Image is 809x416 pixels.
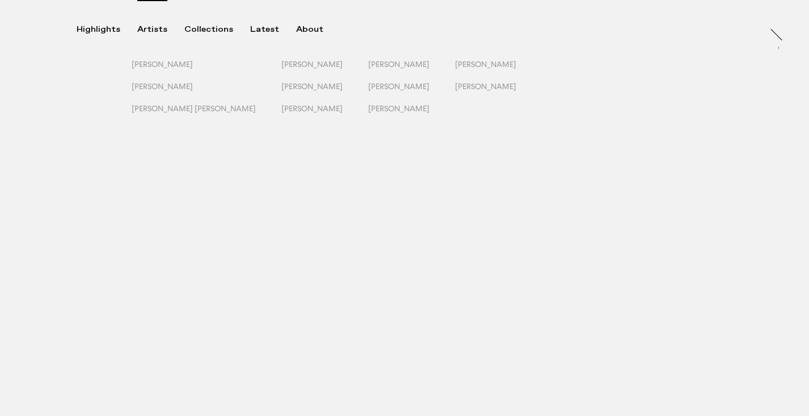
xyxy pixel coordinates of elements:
[455,82,516,91] span: [PERSON_NAME]
[455,60,542,82] button: [PERSON_NAME]
[132,82,193,91] span: [PERSON_NAME]
[281,104,368,126] button: [PERSON_NAME]
[281,104,343,113] span: [PERSON_NAME]
[250,24,296,35] button: Latest
[281,82,343,91] span: [PERSON_NAME]
[184,24,233,35] div: Collections
[368,82,429,91] span: [PERSON_NAME]
[368,60,455,82] button: [PERSON_NAME]
[368,104,429,113] span: [PERSON_NAME]
[132,104,281,126] button: [PERSON_NAME] [PERSON_NAME]
[455,60,516,69] span: [PERSON_NAME]
[132,60,193,69] span: [PERSON_NAME]
[250,24,279,35] div: Latest
[455,82,542,104] button: [PERSON_NAME]
[77,24,137,35] button: Highlights
[132,82,281,104] button: [PERSON_NAME]
[368,60,429,69] span: [PERSON_NAME]
[184,24,250,35] button: Collections
[296,24,340,35] button: About
[368,82,455,104] button: [PERSON_NAME]
[368,104,455,126] button: [PERSON_NAME]
[281,82,368,104] button: [PERSON_NAME]
[77,24,120,35] div: Highlights
[296,24,323,35] div: About
[132,104,256,113] span: [PERSON_NAME] [PERSON_NAME]
[137,24,184,35] button: Artists
[137,24,167,35] div: Artists
[132,60,281,82] button: [PERSON_NAME]
[281,60,368,82] button: [PERSON_NAME]
[281,60,343,69] span: [PERSON_NAME]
